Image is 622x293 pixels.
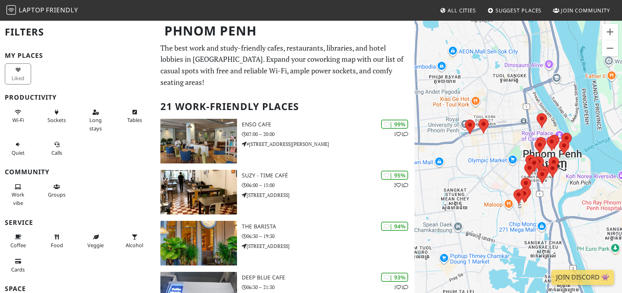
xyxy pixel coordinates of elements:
p: 06:30 – 21:30 [242,283,415,291]
span: People working [12,191,24,206]
button: Calls [43,138,70,159]
button: Groups [43,180,70,201]
p: 1 1 [394,130,408,138]
h3: Community [5,168,151,176]
span: Quiet [12,149,25,156]
a: All Cities [436,3,479,18]
a: LaptopFriendly LaptopFriendly [6,4,78,18]
button: Long stays [83,106,109,135]
img: Enso Cafe [160,119,237,163]
span: Work-friendly tables [127,116,142,124]
button: Cards [5,255,31,276]
span: Laptop [19,6,45,14]
h3: Deep Blue Cafe [242,274,415,281]
button: Sockets [43,106,70,127]
h3: Enso Cafe [242,121,415,128]
span: All Cities [448,7,476,14]
h3: Productivity [5,94,151,101]
button: Wi-Fi [5,106,31,127]
span: Alcohol [126,242,143,249]
span: Video/audio calls [51,149,62,156]
span: Power sockets [47,116,66,124]
span: Food [51,242,63,249]
p: 2 1 [394,181,408,189]
div: | 99% [381,120,408,129]
span: Stable Wi-Fi [12,116,24,124]
span: Join Community [561,7,610,14]
p: 06:30 – 19:30 [242,232,415,240]
h3: Suzy - Time Café [242,172,415,179]
button: Quiet [5,138,31,159]
a: Join Discord 👾 [551,270,614,285]
span: Veggie [87,242,104,249]
span: Credit cards [11,266,25,273]
button: Tables [121,106,148,127]
a: The Barista | 94% The Barista 06:30 – 19:30 [STREET_ADDRESS] [156,221,415,265]
span: Suggest Places [496,7,542,14]
span: Long stays [89,116,102,132]
p: 07:00 – 20:00 [242,130,415,138]
h3: The Barista [242,223,415,230]
div: | 95% [381,171,408,180]
a: Suggest Places [484,3,545,18]
p: [STREET_ADDRESS] [242,191,415,199]
p: [STREET_ADDRESS] [242,242,415,250]
div: | 93% [381,273,408,282]
a: Join Community [550,3,613,18]
div: | 94% [381,222,408,231]
button: Work vibe [5,180,31,209]
h3: Space [5,285,151,293]
button: Zoom out [602,40,618,56]
p: 06:00 – 15:00 [242,181,415,189]
p: 1 1 [394,283,408,291]
button: Veggie [83,230,109,252]
p: #[STREET_ADDRESS][PERSON_NAME] [242,140,415,148]
button: Food [43,230,70,252]
img: The Barista [160,221,237,265]
span: Coffee [10,242,26,249]
h3: My Places [5,52,151,59]
a: Enso Cafe | 99% 11 Enso Cafe 07:00 – 20:00 #[STREET_ADDRESS][PERSON_NAME] [156,119,415,163]
img: LaptopFriendly [6,5,16,15]
h3: Service [5,219,151,226]
p: The best work and study-friendly cafes, restaurants, libraries, and hotel lobbies in [GEOGRAPHIC_... [160,42,410,88]
button: Coffee [5,230,31,252]
h2: 21 Work-Friendly Places [160,94,410,119]
span: Group tables [48,191,65,198]
a: Suzy - Time Café | 95% 21 Suzy - Time Café 06:00 – 15:00 [STREET_ADDRESS] [156,170,415,214]
span: Friendly [46,6,78,14]
h2: Filters [5,20,151,44]
button: Zoom in [602,24,618,40]
img: Suzy - Time Café [160,170,237,214]
h1: Phnom Penh [158,20,413,42]
button: Alcohol [121,230,148,252]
